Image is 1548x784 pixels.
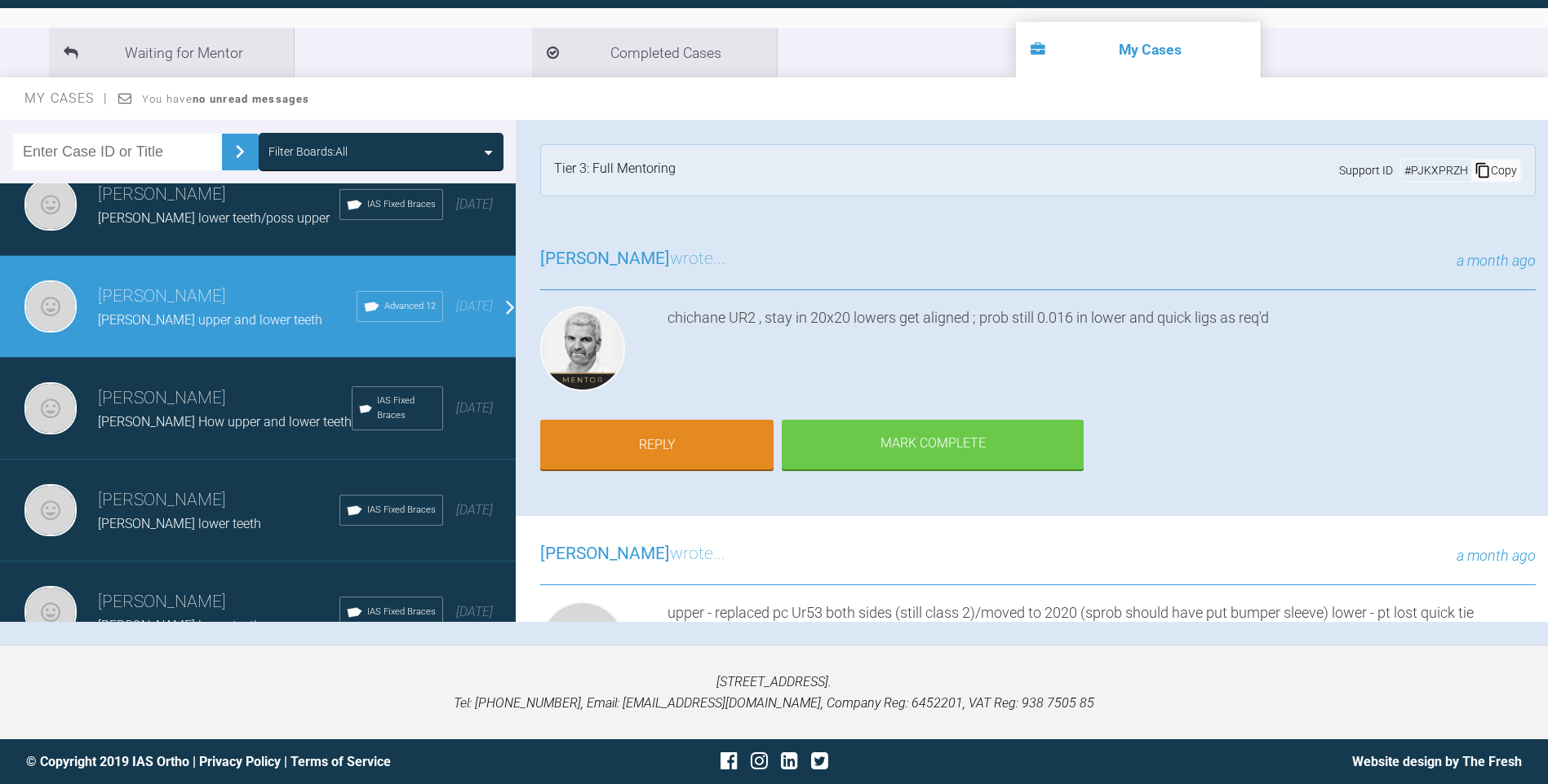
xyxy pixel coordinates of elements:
[199,754,281,769] a: Privacy Policy
[456,604,493,619] span: [DATE]
[98,588,339,616] h3: [PERSON_NAME]
[540,245,725,273] h3: wrote...
[782,420,1084,470] div: Mark Complete
[13,134,222,170] input: Enter Case ID or Title
[1339,161,1393,179] span: Support ID
[24,90,109,106] span: My Cases
[532,28,777,77] li: Completed Cases
[24,382,77,434] img: Neil Fearns
[456,400,493,416] span: [DATE]
[193,93,309,105] strong: no unread messages
[1471,160,1520,181] div: Copy
[24,484,77,536] img: Neil Fearns
[26,672,1522,713] p: [STREET_ADDRESS]. Tel: [PHONE_NUMBER], Email: [EMAIL_ADDRESS][DOMAIN_NAME], Company Reg: 6452201,...
[367,503,436,518] span: IAS Fixed Braces
[227,139,253,165] img: chevronRight.28bd32b0.svg
[26,751,525,773] div: © Copyright 2019 IAS Ortho | |
[1352,754,1522,769] a: Website design by The Fresh
[554,158,676,183] div: Tier 3: Full Mentoring
[98,210,330,226] span: [PERSON_NAME] lower teeth/poss upper
[98,283,357,311] h3: [PERSON_NAME]
[384,299,436,314] span: Advanced 12
[540,306,625,391] img: Ross Hobson
[367,605,436,619] span: IAS Fixed Braces
[49,28,294,77] li: Waiting for Mentor
[668,601,1536,693] div: upper - replaced pc Ur53 both sides (still class 2)/moved to 2020 (sprob should have put bumper s...
[142,93,309,105] span: You have
[456,502,493,518] span: [DATE]
[1457,252,1536,269] span: a month ago
[1401,161,1471,179] div: # PJKXPRZH
[540,540,725,568] h3: wrote...
[24,178,77,231] img: Neil Fearns
[540,420,774,470] a: Reply
[98,385,352,412] h3: [PERSON_NAME]
[668,306,1536,398] div: chichane UR2 , stay in 20x20 lowers get aligned ; prob still 0.016 in lower and quick ligs as req'd
[98,487,339,514] h3: [PERSON_NAME]
[268,143,348,161] div: Filter Boards: All
[291,754,391,769] a: Terms of Service
[367,197,436,212] span: IAS Fixed Braces
[456,298,493,314] span: [DATE]
[456,196,493,212] span: [DATE]
[1457,547,1536,564] span: a month ago
[98,414,352,429] span: [PERSON_NAME] How upper and lower teeth
[98,312,322,328] span: [PERSON_NAME] upper and lower teeth
[98,516,261,531] span: [PERSON_NAME] lower teeth
[1016,22,1261,77] li: My Cases
[98,181,339,209] h3: [PERSON_NAME]
[98,618,261,633] span: [PERSON_NAME] lower teeth
[540,249,670,268] span: [PERSON_NAME]
[377,394,436,423] span: IAS Fixed Braces
[24,280,77,333] img: Neil Fearns
[540,601,625,686] img: Neil Fearns
[540,544,670,563] span: [PERSON_NAME]
[24,586,77,638] img: Neil Fearns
